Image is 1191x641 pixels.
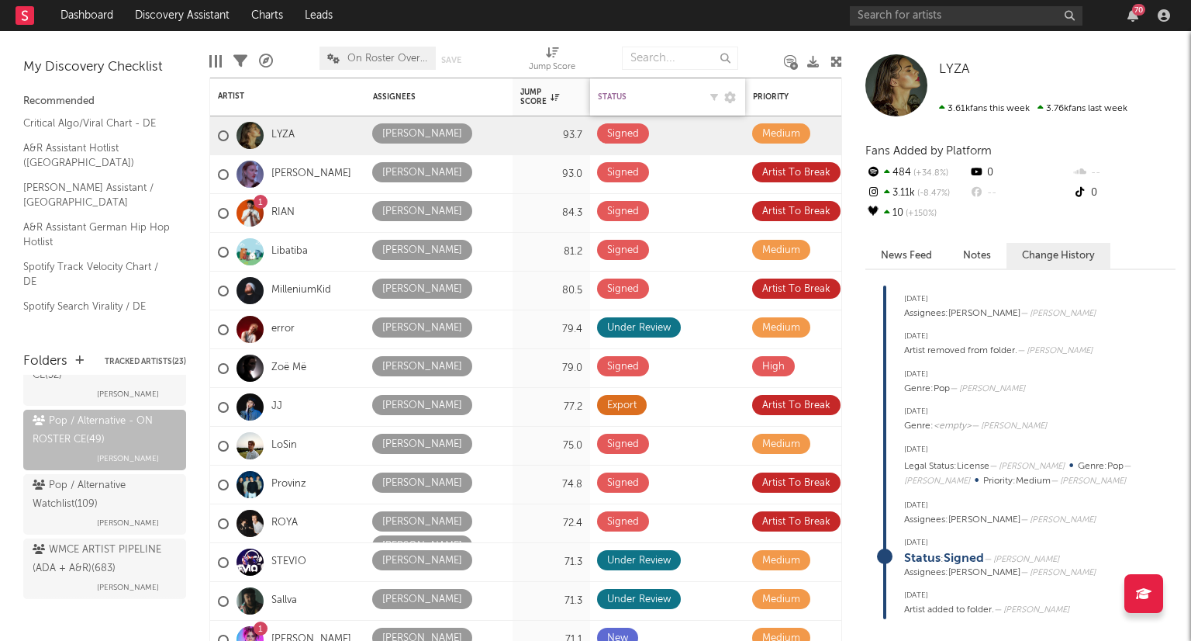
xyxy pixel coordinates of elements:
[382,358,462,376] div: [PERSON_NAME]
[865,243,948,269] button: News Feed
[904,308,1096,319] div: :
[520,476,582,494] div: 74.8
[1107,462,1124,471] span: Pop
[762,591,800,609] div: Medium
[520,243,582,262] div: 81.2
[598,92,699,102] div: Status
[271,284,331,297] a: MilleniumKid
[520,592,582,611] div: 71.3
[23,115,171,132] a: Critical Algo/Viral Chart - DE
[1006,243,1110,269] button: Change History
[939,104,1030,113] span: 3.61k fans this week
[1068,459,1074,472] span: •
[948,515,1020,525] span: [PERSON_NAME]
[706,89,722,105] button: Filter by Status
[904,365,1025,383] div: [DATE]
[23,179,171,211] a: [PERSON_NAME] Assistant / [GEOGRAPHIC_DATA]
[762,474,830,493] div: Artist To Break
[382,241,462,260] div: [PERSON_NAME]
[950,385,1025,393] span: — [PERSON_NAME]
[974,474,979,487] span: •
[529,58,575,77] div: Jump Score
[607,241,639,260] div: Signed
[218,92,334,101] div: Artist
[271,478,306,491] a: Provinz
[904,440,1175,459] div: [DATE]
[904,459,1175,488] div: : : :
[271,206,295,220] a: RIAN
[33,541,173,578] div: WMCE ARTIST PIPELINE (ADA + A&R) ( 683 )
[1132,4,1145,16] div: 70
[23,140,171,172] a: A&R Assistant Hotlist ([GEOGRAPHIC_DATA])
[904,515,945,525] span: Assignees
[948,243,1006,269] button: Notes
[904,327,1093,345] div: [DATE]
[934,384,950,393] span: Pop
[1020,516,1096,525] span: — [PERSON_NAME]
[520,165,582,184] div: 93.0
[607,474,639,493] div: Signed
[607,397,637,415] div: Export
[382,591,462,609] div: [PERSON_NAME]
[904,586,1069,605] div: [DATE]
[915,189,950,198] span: -8.47 %
[1072,183,1175,203] div: 0
[968,183,1072,203] div: --
[762,241,800,260] div: Medium
[382,537,462,556] div: [PERSON_NAME]
[607,125,639,144] div: Signed
[904,533,1096,552] div: [DATE]
[983,476,1013,486] span: Priority
[904,605,994,615] span: Artist added to folder.
[23,410,186,470] a: Pop / Alternative - ON ROSTER CE(49)[PERSON_NAME]
[865,183,968,203] div: 3.11k
[607,319,671,338] div: Under Review
[271,594,297,608] a: Sallva
[607,591,671,609] div: Under Review
[724,92,736,103] i: Edit settings for Status
[382,164,462,182] div: [PERSON_NAME]
[607,358,639,376] div: Signed
[904,402,1047,421] div: [DATE]
[271,168,351,181] a: [PERSON_NAME]
[984,556,1059,564] span: — [PERSON_NAME]
[382,319,462,338] div: [PERSON_NAME]
[903,210,937,218] span: +150 %
[520,88,559,106] div: Jump Score
[904,383,1025,394] div: :
[904,553,941,565] span: Status
[939,104,1127,113] span: 3.76k fans last week
[865,145,992,157] span: Fans Added by Platform
[382,125,462,144] div: [PERSON_NAME]
[1051,477,1126,486] span: — [PERSON_NAME]
[753,92,815,102] div: Priority
[904,289,1096,308] div: [DATE]
[904,421,930,431] span: Genre
[622,47,738,70] input: Search...
[904,421,1047,431] div: :
[23,298,171,315] a: Spotify Search Virality / DE
[762,552,800,570] div: Medium
[105,358,186,366] button: Tracked Artists(23)
[865,163,968,183] div: 484
[972,422,1047,431] span: — [PERSON_NAME]
[23,345,186,406] a: Dance - ON ROSTER CE(32)[PERSON_NAME]
[382,552,462,570] div: [PERSON_NAME]
[520,437,582,456] div: 75.0
[520,204,582,223] div: 84.3
[1017,347,1093,355] span: — [PERSON_NAME]
[347,54,428,64] span: On Roster Overview
[865,203,968,223] div: 10
[762,164,830,182] div: Artist To Break
[1127,9,1138,22] button: 70
[762,358,785,376] div: High
[939,63,969,76] span: LYZA
[271,439,297,452] a: LoSin
[1078,462,1104,471] span: Genre
[762,513,830,532] div: Artist To Break
[382,474,462,493] div: [PERSON_NAME]
[762,397,830,415] div: Artist To Break
[23,539,186,599] a: WMCE ARTIST PIPELINE (ADA + A&R)(683)[PERSON_NAME]
[607,435,639,454] div: Signed
[904,462,954,471] span: Legal Status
